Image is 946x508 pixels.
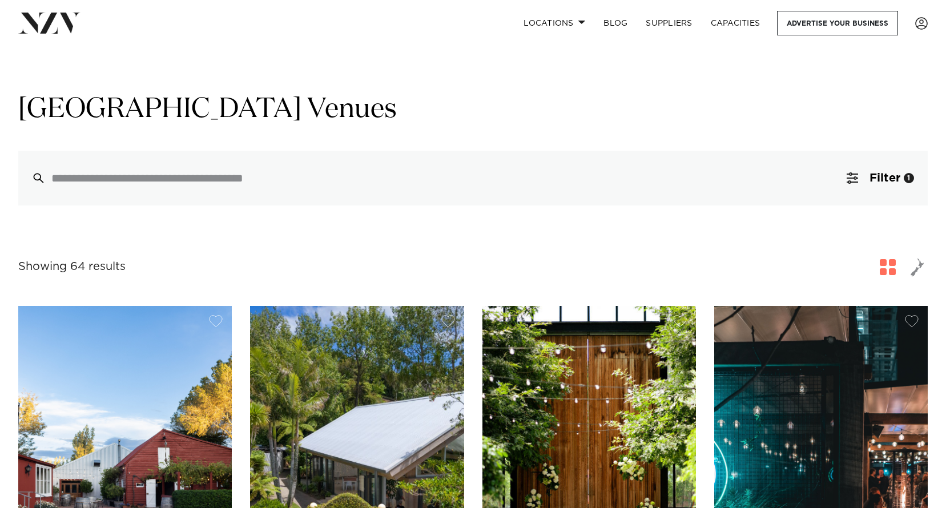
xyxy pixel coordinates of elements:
[904,173,914,183] div: 1
[18,13,80,33] img: nzv-logo.png
[18,258,126,276] div: Showing 64 results
[833,151,928,205] button: Filter1
[869,172,900,184] span: Filter
[777,11,898,35] a: Advertise your business
[637,11,701,35] a: SUPPLIERS
[702,11,770,35] a: Capacities
[18,92,928,128] h1: [GEOGRAPHIC_DATA] Venues
[514,11,594,35] a: Locations
[594,11,637,35] a: BLOG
